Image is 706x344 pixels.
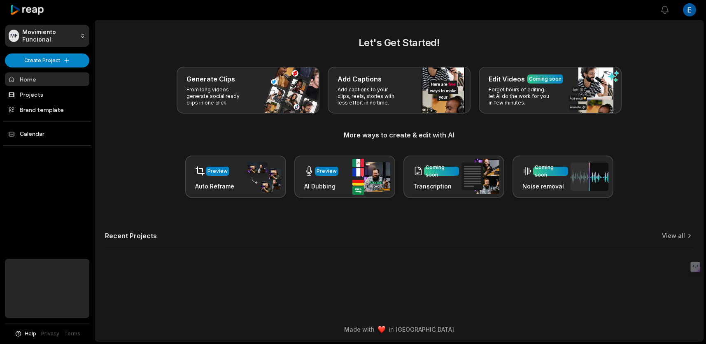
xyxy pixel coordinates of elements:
[5,127,89,140] a: Calendar
[489,86,552,106] p: Forget hours of editing, let AI do the work for you in few minutes.
[426,164,457,179] div: Coming soon
[22,28,77,43] p: Movimiento Funcional
[352,159,390,195] img: ai_dubbing.png
[41,330,59,337] a: Privacy
[103,325,696,334] div: Made with in [GEOGRAPHIC_DATA]
[529,75,562,83] div: Coming soon
[304,182,338,191] h3: AI Dubbing
[105,232,157,240] h2: Recent Projects
[243,161,281,193] img: auto_reframe.png
[105,35,693,50] h2: Let's Get Started!
[195,182,234,191] h3: Auto Reframe
[5,53,89,67] button: Create Project
[5,88,89,101] a: Projects
[207,167,228,175] div: Preview
[338,86,401,106] p: Add captions to your clips, reels, stories with less effort in no time.
[662,232,685,240] a: View all
[14,330,36,337] button: Help
[186,86,250,106] p: From long videos generate social ready clips in one click.
[535,164,566,179] div: Coming soon
[461,159,499,194] img: transcription.png
[25,330,36,337] span: Help
[378,326,385,333] img: heart emoji
[5,103,89,116] a: Brand template
[522,182,568,191] h3: Noise removal
[105,130,693,140] h3: More ways to create & edit with AI
[5,72,89,86] a: Home
[186,74,235,84] h3: Generate Clips
[338,74,382,84] h3: Add Captions
[413,182,459,191] h3: Transcription
[9,30,19,42] div: MF
[489,74,525,84] h3: Edit Videos
[317,167,337,175] div: Preview
[571,163,608,191] img: noise_removal.png
[64,330,80,337] a: Terms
